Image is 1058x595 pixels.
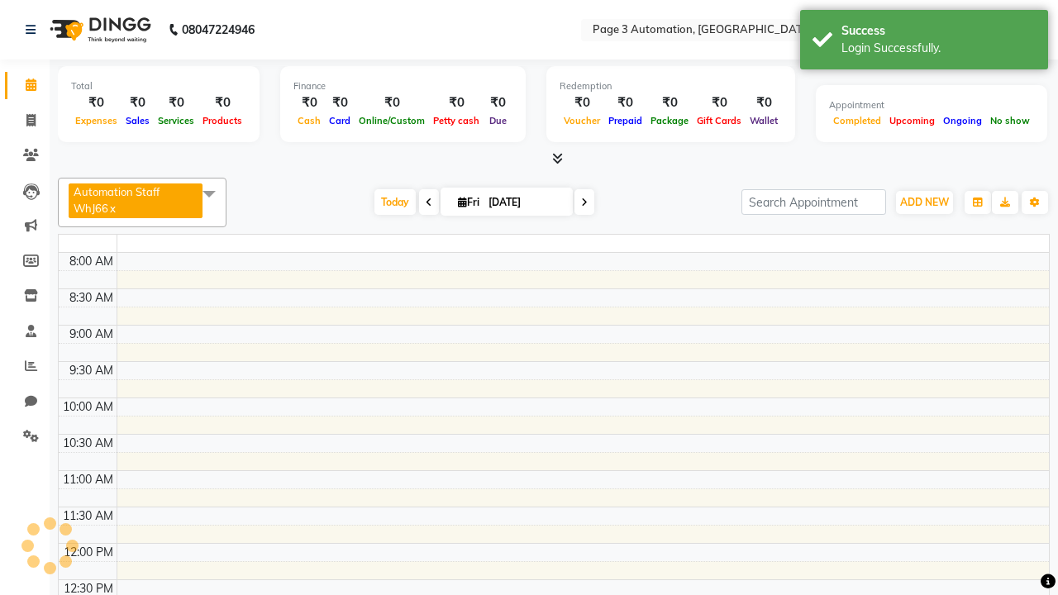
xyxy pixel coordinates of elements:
div: 11:30 AM [60,507,117,525]
span: Package [646,115,693,126]
div: ₹0 [693,93,746,112]
div: ₹0 [646,93,693,112]
span: Automation Staff WhJ66 [74,185,160,215]
span: Upcoming [885,115,939,126]
div: ₹0 [154,93,198,112]
span: Due [485,115,511,126]
span: Today [374,189,416,215]
div: ₹0 [355,93,429,112]
span: Fri [454,196,484,208]
span: Prepaid [604,115,646,126]
span: Cash [293,115,325,126]
div: 11:00 AM [60,471,117,488]
div: 10:00 AM [60,398,117,416]
span: ADD NEW [900,196,949,208]
span: Sales [122,115,154,126]
span: Online/Custom [355,115,429,126]
div: ₹0 [429,93,484,112]
div: 9:00 AM [66,326,117,343]
div: ₹0 [604,93,646,112]
div: ₹0 [746,93,782,112]
div: Success [841,22,1036,40]
div: Total [71,79,246,93]
div: Redemption [560,79,782,93]
span: No show [986,115,1034,126]
input: Search Appointment [741,189,886,215]
input: 2025-10-03 [484,190,566,215]
div: ₹0 [122,93,154,112]
div: ₹0 [198,93,246,112]
div: 8:00 AM [66,253,117,270]
span: Wallet [746,115,782,126]
span: Card [325,115,355,126]
div: 12:00 PM [60,544,117,561]
div: ₹0 [560,93,604,112]
div: ₹0 [325,93,355,112]
div: Appointment [829,98,1034,112]
span: Ongoing [939,115,986,126]
div: 10:30 AM [60,435,117,452]
div: Login Successfully. [841,40,1036,57]
div: ₹0 [71,93,122,112]
span: Services [154,115,198,126]
span: Products [198,115,246,126]
div: 9:30 AM [66,362,117,379]
a: x [108,202,116,215]
div: ₹0 [484,93,512,112]
img: logo [42,7,155,53]
div: Finance [293,79,512,93]
span: Gift Cards [693,115,746,126]
button: ADD NEW [896,191,953,214]
span: Completed [829,115,885,126]
div: 8:30 AM [66,289,117,307]
span: Petty cash [429,115,484,126]
span: Expenses [71,115,122,126]
b: 08047224946 [182,7,255,53]
div: ₹0 [293,93,325,112]
span: Voucher [560,115,604,126]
